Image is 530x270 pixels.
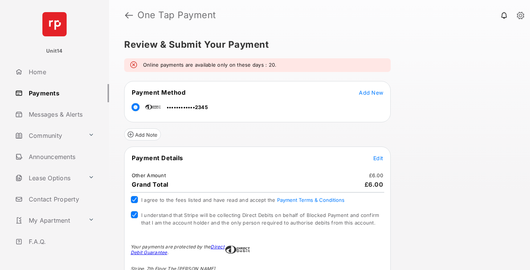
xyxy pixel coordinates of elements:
a: Payments [12,84,109,102]
span: Grand Total [132,181,168,188]
h5: Review & Submit Your Payment [124,40,509,49]
span: £6.00 [365,181,383,188]
a: Announcements [12,148,109,166]
span: Payment Method [132,89,185,96]
div: Your payments are protected by the . [131,244,225,255]
td: £6.00 [369,172,383,179]
td: Other Amount [131,172,166,179]
a: Messages & Alerts [12,105,109,123]
p: Unit14 [46,47,63,55]
span: ••••••••••••2345 [167,104,208,110]
a: Community [12,126,85,145]
a: Direct Debit Guarantee [131,244,224,255]
strong: One Tap Payment [137,11,216,20]
a: My Apartment [12,211,85,229]
button: Edit [373,154,383,162]
span: Edit [373,155,383,161]
a: Home [12,63,109,81]
img: svg+xml;base64,PHN2ZyB4bWxucz0iaHR0cDovL3d3dy53My5vcmcvMjAwMC9zdmciIHdpZHRoPSI2NCIgaGVpZ2h0PSI2NC... [42,12,67,36]
span: I understand that Stripe will be collecting Direct Debits on behalf of Blocked Payment and confir... [141,212,379,226]
a: Contact Property [12,190,109,208]
button: Add Note [124,128,161,140]
a: F.A.Q. [12,233,109,251]
span: Payment Details [132,154,183,162]
em: Online payments are available only on these days : 20. [143,61,276,69]
button: Add New [359,89,383,96]
span: I agree to the fees listed and have read and accept the [141,197,344,203]
a: Lease Options [12,169,85,187]
button: I agree to the fees listed and have read and accept the [277,197,344,203]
